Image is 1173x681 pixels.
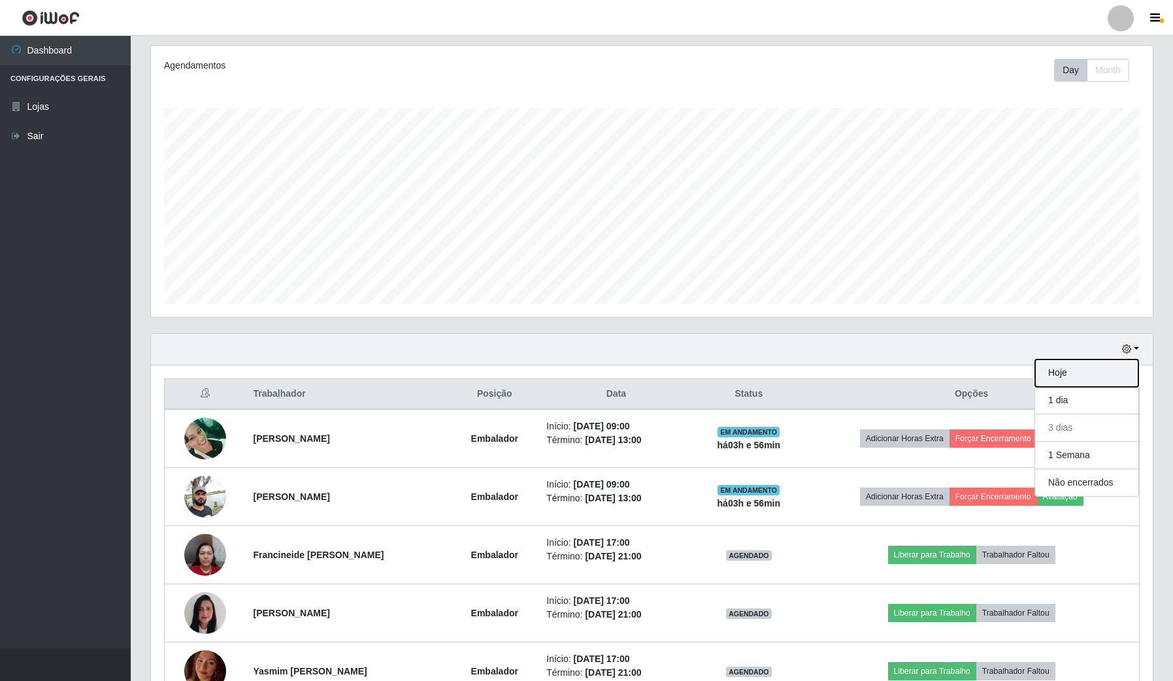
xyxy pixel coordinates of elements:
[950,488,1037,506] button: Forçar Encerramento
[254,433,330,444] strong: [PERSON_NAME]
[888,604,976,622] button: Liberar para Trabalho
[1054,59,1087,82] button: Day
[726,608,772,619] span: AGENDADO
[976,604,1055,622] button: Trabalhador Faltou
[546,433,686,447] li: Término:
[546,652,686,666] li: Início:
[693,379,804,410] th: Status
[184,410,226,466] img: 1704083137947.jpeg
[254,550,384,560] strong: Francineide [PERSON_NAME]
[546,594,686,608] li: Início:
[976,662,1055,680] button: Trabalhador Faltou
[585,435,641,445] time: [DATE] 13:00
[184,527,226,582] img: 1735852864597.jpeg
[471,666,518,676] strong: Embalador
[546,478,686,491] li: Início:
[22,10,80,26] img: CoreUI Logo
[860,429,950,448] button: Adicionar Horas Extra
[546,666,686,680] li: Término:
[718,427,780,437] span: EM ANDAMENTO
[718,498,781,508] strong: há 03 h e 56 min
[976,546,1055,564] button: Trabalhador Faltou
[546,536,686,550] li: Início:
[718,440,781,450] strong: há 03 h e 56 min
[538,379,693,410] th: Data
[471,433,518,444] strong: Embalador
[546,550,686,563] li: Término:
[254,608,330,618] strong: [PERSON_NAME]
[804,379,1139,410] th: Opções
[718,485,780,495] span: EM ANDAMENTO
[1054,59,1129,82] div: First group
[471,608,518,618] strong: Embalador
[1035,469,1138,496] button: Não encerrados
[254,491,330,502] strong: [PERSON_NAME]
[184,586,226,641] img: 1738600380232.jpeg
[1035,414,1138,442] button: 3 dias
[254,666,367,676] strong: Yasmim [PERSON_NAME]
[1087,59,1129,82] button: Month
[1035,387,1138,414] button: 1 dia
[574,479,630,490] time: [DATE] 09:00
[184,469,226,524] img: 1702417487415.jpeg
[1035,359,1138,387] button: Hoje
[574,654,630,664] time: [DATE] 17:00
[471,550,518,560] strong: Embalador
[860,488,950,506] button: Adicionar Horas Extra
[888,662,976,680] button: Liberar para Trabalho
[1037,488,1083,506] button: Avaliação
[574,537,630,548] time: [DATE] 17:00
[585,493,641,503] time: [DATE] 13:00
[888,546,976,564] button: Liberar para Trabalho
[164,59,559,73] div: Agendamentos
[1035,442,1138,469] button: 1 Semana
[585,609,641,620] time: [DATE] 21:00
[471,491,518,502] strong: Embalador
[726,550,772,561] span: AGENDADO
[950,429,1037,448] button: Forçar Encerramento
[546,608,686,622] li: Término:
[574,421,630,431] time: [DATE] 09:00
[574,595,630,606] time: [DATE] 17:00
[585,551,641,561] time: [DATE] 21:00
[1054,59,1140,82] div: Toolbar with button groups
[450,379,538,410] th: Posição
[546,491,686,505] li: Término:
[546,420,686,433] li: Início:
[246,379,451,410] th: Trabalhador
[585,667,641,678] time: [DATE] 21:00
[726,667,772,677] span: AGENDADO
